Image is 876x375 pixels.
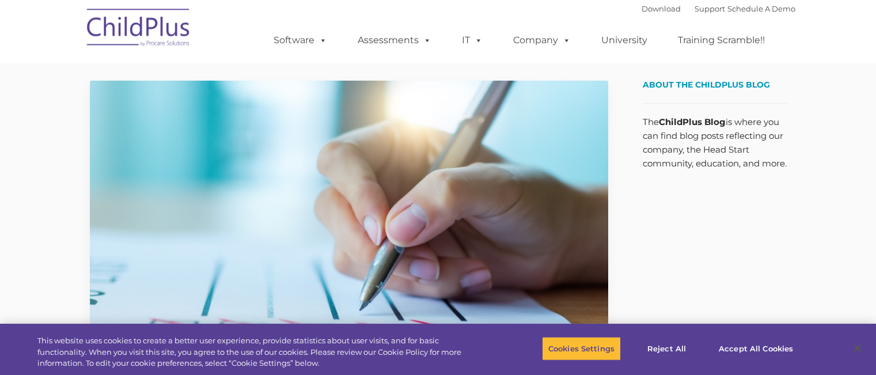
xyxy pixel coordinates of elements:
[346,29,443,52] a: Assessments
[712,336,799,361] button: Accept All Cookies
[450,29,494,52] a: IT
[845,336,870,361] button: Close
[37,335,482,369] div: This website uses cookies to create a better user experience, provide statistics about user visit...
[81,1,196,58] img: ChildPlus by Procare Solutions
[695,4,725,13] a: Support
[727,4,795,13] a: Schedule A Demo
[659,116,726,127] strong: ChildPlus Blog
[502,29,582,52] a: Company
[590,29,659,52] a: University
[262,29,339,52] a: Software
[642,4,681,13] a: Download
[631,336,703,361] button: Reject All
[643,79,770,90] span: About the ChildPlus Blog
[542,336,621,361] button: Cookies Settings
[90,81,608,372] img: Efficiency Boost: ChildPlus Online's Enhanced Family Pre-Application Process - Streamlining Appli...
[642,4,795,13] font: |
[643,115,787,171] p: The is where you can find blog posts reflecting our company, the Head Start community, education,...
[666,29,776,52] a: Training Scramble!!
